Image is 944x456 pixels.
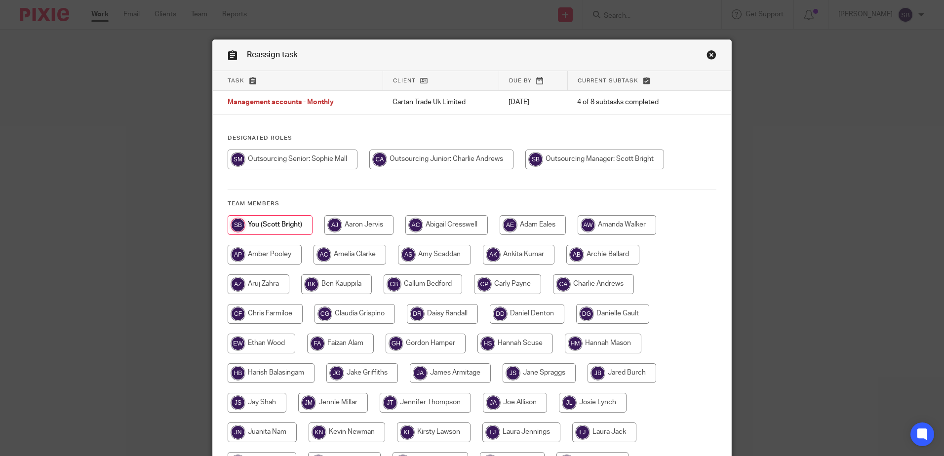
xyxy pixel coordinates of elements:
[567,91,694,114] td: 4 of 8 subtasks completed
[228,99,334,106] span: Management accounts - Monthly
[247,51,298,59] span: Reassign task
[707,50,716,63] a: Close this dialog window
[509,78,532,83] span: Due by
[578,78,638,83] span: Current subtask
[509,97,557,107] p: [DATE]
[393,78,416,83] span: Client
[228,200,716,208] h4: Team members
[393,97,489,107] p: Cartan Trade Uk Limited
[228,78,244,83] span: Task
[228,134,716,142] h4: Designated Roles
